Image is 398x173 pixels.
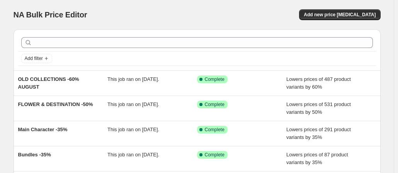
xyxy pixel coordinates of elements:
span: Lowers prices of 291 product variants by 35% [286,127,351,140]
span: OLD COLLECTIONS -60% AUGUST [18,76,79,90]
span: Lowers prices of 531 product variants by 50% [286,101,351,115]
span: Lowers prices of 487 product variants by 60% [286,76,351,90]
button: Add filter [21,54,52,63]
span: Main Character -35% [18,127,68,132]
span: Add new price [MEDICAL_DATA] [304,12,376,18]
span: Complete [205,152,225,158]
button: Add new price [MEDICAL_DATA] [299,9,380,20]
span: This job ran on [DATE]. [107,127,159,132]
span: Bundles -35% [18,152,51,158]
span: This job ran on [DATE]. [107,152,159,158]
span: This job ran on [DATE]. [107,76,159,82]
span: Complete [205,76,225,82]
span: Add filter [25,55,43,62]
span: Complete [205,127,225,133]
span: Lowers prices of 87 product variants by 35% [286,152,348,165]
span: Complete [205,101,225,108]
span: This job ran on [DATE]. [107,101,159,107]
span: FLOWER & DESTINATION -50% [18,101,93,107]
span: NA Bulk Price Editor [14,10,87,19]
